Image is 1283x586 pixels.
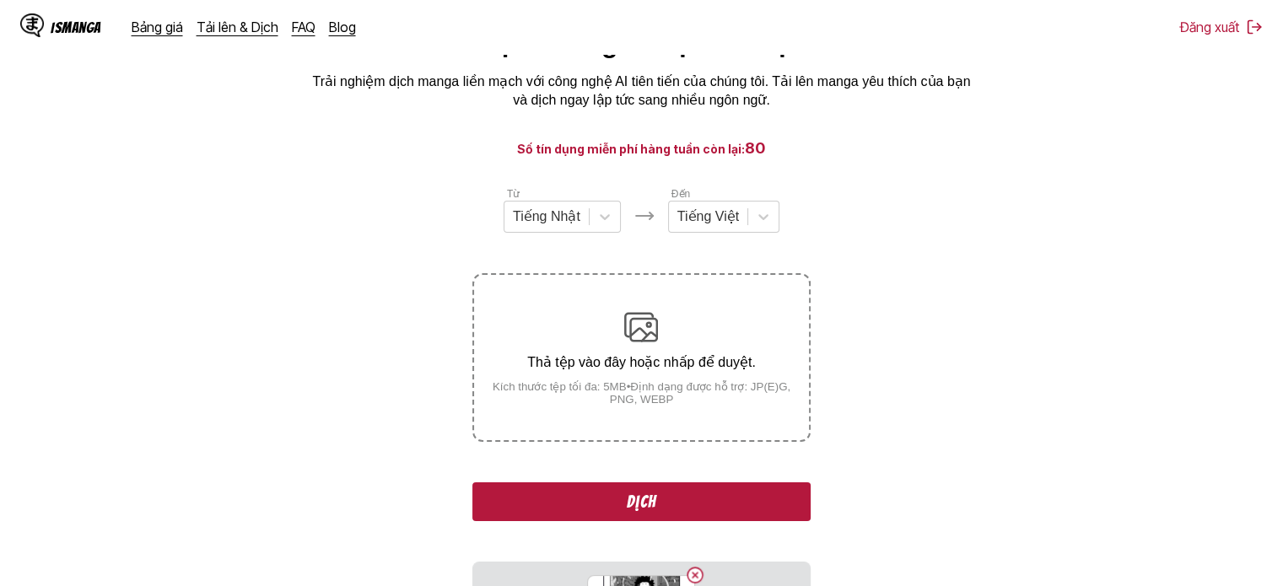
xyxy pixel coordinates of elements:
label: Đến [671,188,690,200]
a: IsManga LogoIsManga [20,13,132,40]
small: Kích thước tệp tối đa: 5MB • Định dạng được hỗ trợ: JP(E)G, PNG, WEBP [474,380,808,406]
button: Dịch [472,482,810,521]
a: Bảng giá [132,19,183,35]
span: 80 [745,139,766,157]
p: Trải nghiệm dịch manga liền mạch với công nghệ AI tiên tiến của chúng tôi. Tải lên manga yêu thíc... [305,73,979,110]
img: Sign out [1246,19,1263,35]
img: Languages icon [634,206,655,226]
label: Từ [507,188,520,200]
h3: Số tín dụng miễn phí hàng tuần còn lại: [40,137,1243,159]
p: Thả tệp vào đây hoặc nhấp để duyệt. [474,354,808,370]
button: Delete image [685,565,705,585]
div: IsManga [51,19,101,35]
a: Blog [329,19,356,35]
img: IsManga Logo [20,13,44,37]
a: Tải lên & Dịch [197,19,278,35]
a: FAQ [292,19,315,35]
button: Đăng xuất [1180,19,1263,35]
